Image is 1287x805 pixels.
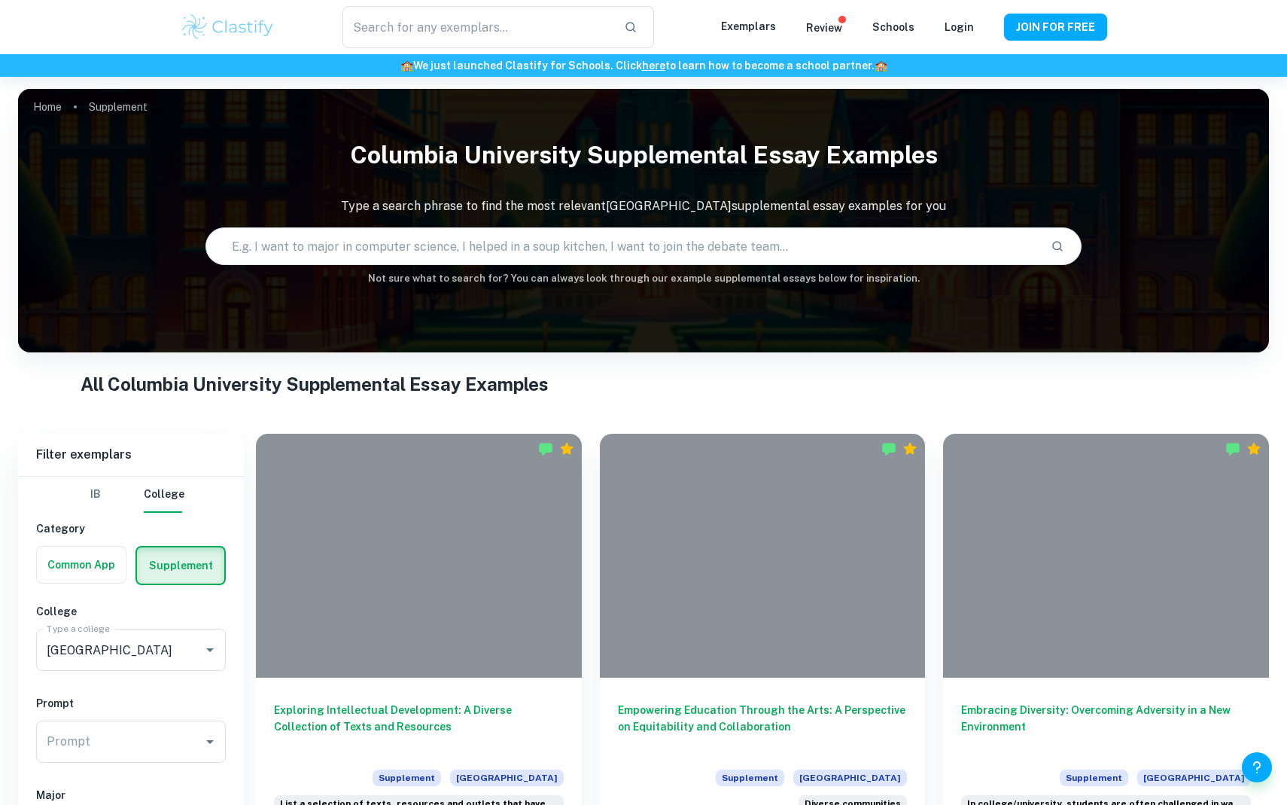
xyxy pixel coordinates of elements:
a: here [642,59,665,72]
h6: Major [36,787,226,803]
div: Premium [1246,441,1261,456]
h6: Prompt [36,695,226,712]
button: IB [78,477,114,513]
span: 🏫 [875,59,887,72]
button: Supplement [137,547,224,584]
button: Common App [37,547,126,583]
h6: Exploring Intellectual Development: A Diverse Collection of Texts and Resources [274,702,564,752]
p: Review [806,20,842,36]
h1: All Columbia University Supplemental Essay Examples [81,370,1206,398]
button: Open [199,639,221,660]
div: Filter type choice [78,477,184,513]
h6: We just launched Clastify for Schools. Click to learn how to become a school partner. [3,57,1284,74]
p: Exemplars [721,18,776,35]
h6: Category [36,520,226,537]
img: Marked [1225,441,1240,456]
span: Supplement [1060,770,1128,786]
img: Marked [538,441,553,456]
img: Marked [881,441,896,456]
button: JOIN FOR FREE [1004,14,1107,41]
span: [GEOGRAPHIC_DATA] [450,770,564,786]
span: 🏫 [400,59,413,72]
h6: Filter exemplars [18,434,244,476]
h6: College [36,603,226,620]
a: Schools [872,21,914,33]
h6: Not sure what to search for? You can always look through our example supplemental essays below fo... [18,271,1269,286]
div: Premium [559,441,574,456]
button: Open [199,731,221,752]
h6: Empowering Education Through the Arts: A Perspective on Equitability and Collaboration [618,702,908,752]
span: [GEOGRAPHIC_DATA] [1137,770,1251,786]
p: Type a search phrase to find the most relevant [GEOGRAPHIC_DATA] supplemental essay examples for you [18,197,1269,215]
h1: Columbia University Supplemental Essay Examples [18,131,1269,179]
span: Supplement [716,770,784,786]
h6: Embracing Diversity: Overcoming Adversity in a New Environment [961,702,1251,752]
span: [GEOGRAPHIC_DATA] [793,770,907,786]
div: Premium [902,441,917,456]
p: Supplement [89,99,148,115]
input: E.g. I want to major in computer science, I helped in a soup kitchen, I want to join the debate t... [206,225,1038,267]
span: Supplement [373,770,441,786]
button: Search [1045,233,1070,259]
label: Type a college [47,622,109,635]
button: Help and Feedback [1242,752,1272,782]
img: Clastify logo [180,12,275,42]
a: Login [945,21,974,33]
button: College [144,477,184,513]
a: Home [33,96,62,117]
input: Search for any exemplars... [342,6,612,48]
